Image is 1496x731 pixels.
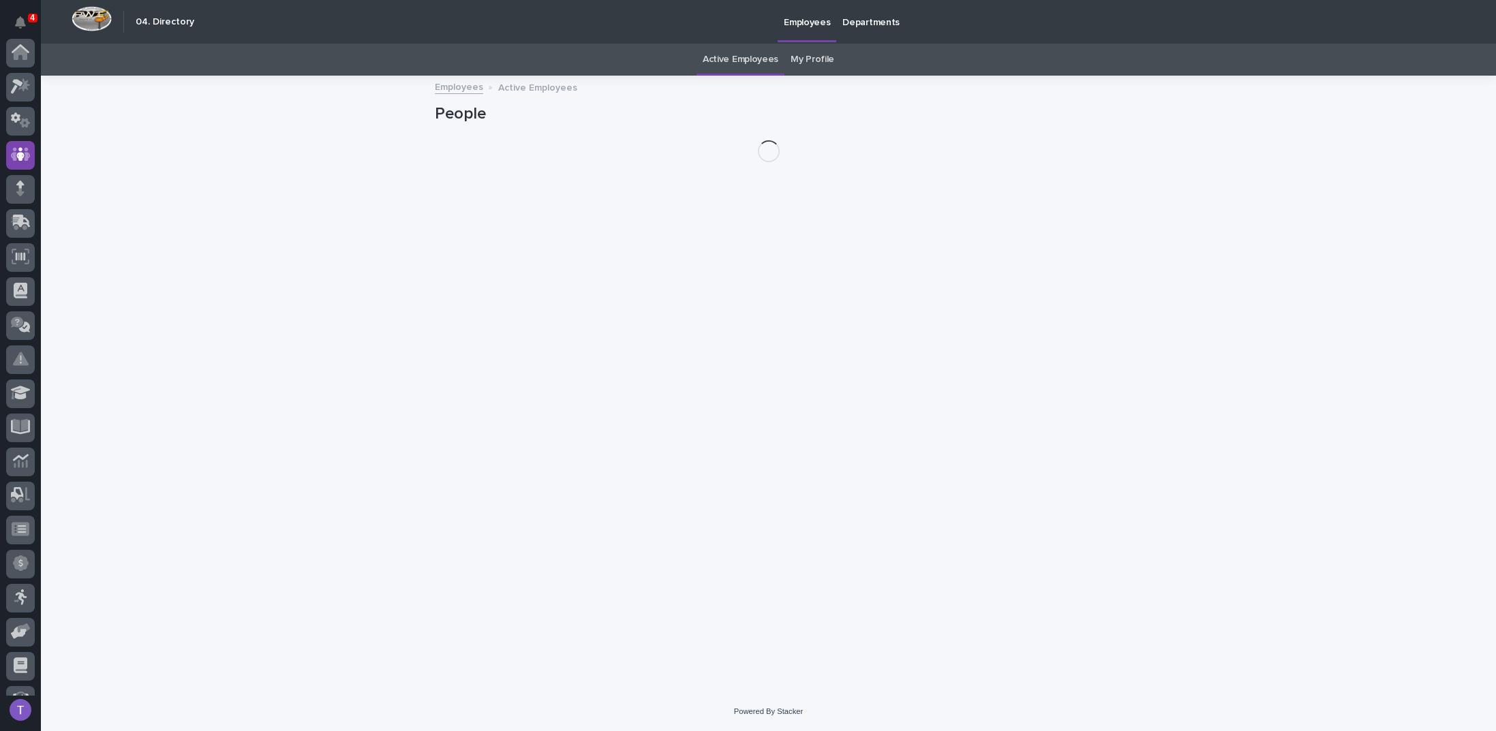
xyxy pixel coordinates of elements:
[30,13,35,22] p: 4
[734,707,803,715] a: Powered By Stacker
[435,104,1103,124] h1: People
[435,78,483,94] a: Employees
[17,16,35,38] div: Notifications4
[72,6,112,31] img: Workspace Logo
[136,16,194,28] h2: 04. Directory
[703,44,778,76] a: Active Employees
[791,44,834,76] a: My Profile
[6,8,35,37] button: Notifications
[6,696,35,724] button: users-avatar
[498,79,577,94] p: Active Employees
